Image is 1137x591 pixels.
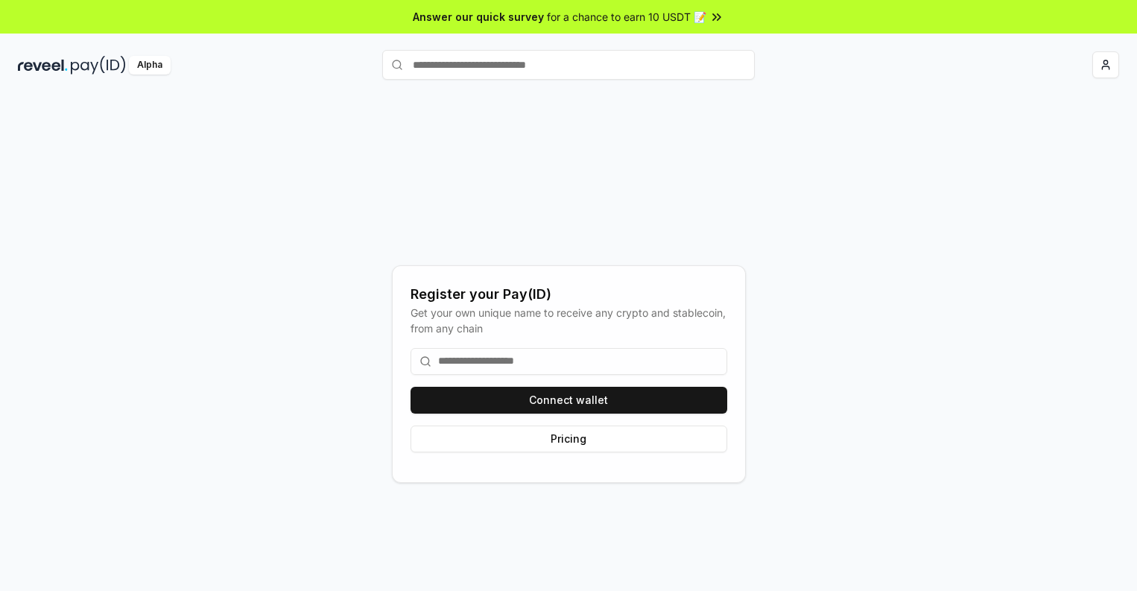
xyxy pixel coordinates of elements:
img: pay_id [71,56,126,75]
span: Answer our quick survey [413,9,544,25]
button: Pricing [411,426,727,452]
button: Connect wallet [411,387,727,414]
div: Get your own unique name to receive any crypto and stablecoin, from any chain [411,305,727,336]
img: reveel_dark [18,56,68,75]
div: Register your Pay(ID) [411,284,727,305]
div: Alpha [129,56,171,75]
span: for a chance to earn 10 USDT 📝 [547,9,706,25]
